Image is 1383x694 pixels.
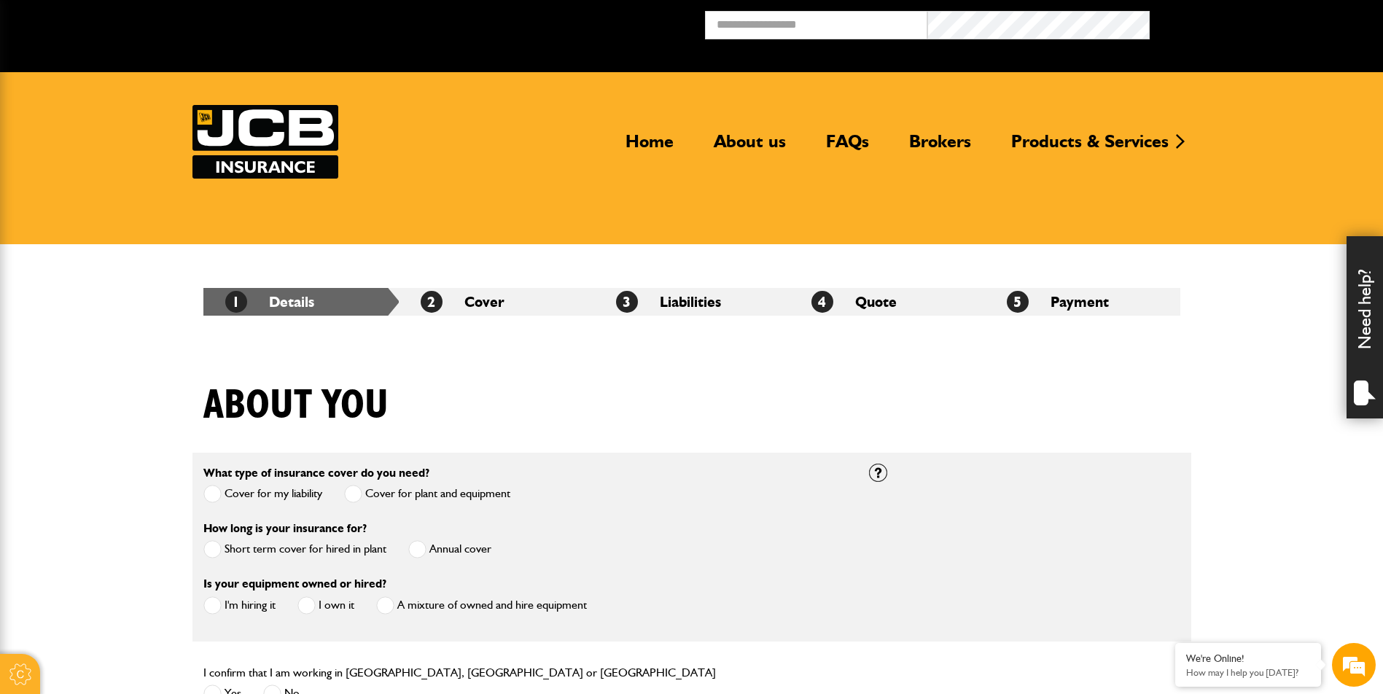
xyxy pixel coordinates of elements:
label: Annual cover [408,540,491,558]
a: About us [703,130,797,164]
a: Home [615,130,685,164]
a: JCB Insurance Services [192,105,338,179]
label: A mixture of owned and hire equipment [376,596,587,615]
span: 2 [421,291,443,313]
span: 1 [225,291,247,313]
label: Cover for my liability [203,485,322,503]
label: How long is your insurance for? [203,523,367,534]
a: FAQs [815,130,880,164]
li: Cover [399,288,594,316]
li: Details [203,288,399,316]
li: Quote [790,288,985,316]
button: Broker Login [1150,11,1372,34]
li: Payment [985,288,1180,316]
a: Products & Services [1000,130,1180,164]
label: Short term cover for hired in plant [203,540,386,558]
span: 5 [1007,291,1029,313]
a: Brokers [898,130,982,164]
span: 4 [811,291,833,313]
label: I own it [297,596,354,615]
p: How may I help you today? [1186,667,1310,678]
li: Liabilities [594,288,790,316]
label: Cover for plant and equipment [344,485,510,503]
label: What type of insurance cover do you need? [203,467,429,479]
label: Is your equipment owned or hired? [203,578,386,590]
div: Need help? [1347,236,1383,418]
img: JCB Insurance Services logo [192,105,338,179]
label: I'm hiring it [203,596,276,615]
h1: About you [203,381,389,430]
span: 3 [616,291,638,313]
label: I confirm that I am working in [GEOGRAPHIC_DATA], [GEOGRAPHIC_DATA] or [GEOGRAPHIC_DATA] [203,667,716,679]
div: We're Online! [1186,652,1310,665]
